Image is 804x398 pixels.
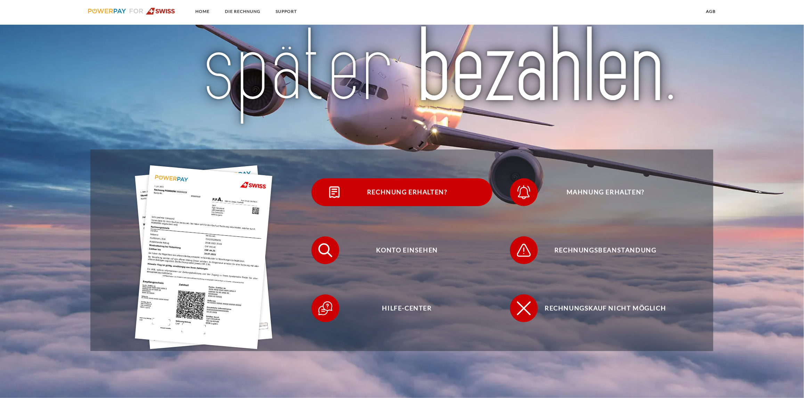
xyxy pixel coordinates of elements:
a: SUPPORT [270,5,303,18]
button: Rechnungsbeanstandung [510,236,691,264]
a: agb [700,5,722,18]
button: Konto einsehen [311,236,492,264]
button: Rechnung erhalten? [311,178,492,206]
span: Hilfe-Center [322,294,492,322]
span: Mahnung erhalten? [520,178,691,206]
button: Hilfe-Center [311,294,492,322]
span: Rechnungskauf nicht möglich [520,294,691,322]
img: qb_warning.svg [515,242,533,259]
img: single_invoice_swiss_de.jpg [135,165,273,349]
a: DIE RECHNUNG [219,5,266,18]
img: qb_close.svg [515,300,533,317]
img: logo-swiss.svg [88,8,175,15]
img: qb_bill.svg [326,184,343,201]
img: qb_search.svg [317,242,334,259]
button: Mahnung erhalten? [510,178,691,206]
span: Konto einsehen [322,236,492,264]
img: qb_bell.svg [515,184,533,201]
a: Home [189,5,216,18]
span: Rechnungsbeanstandung [520,236,691,264]
span: Rechnung erhalten? [322,178,492,206]
button: Rechnungskauf nicht möglich [510,294,691,322]
img: qb_help.svg [317,300,334,317]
